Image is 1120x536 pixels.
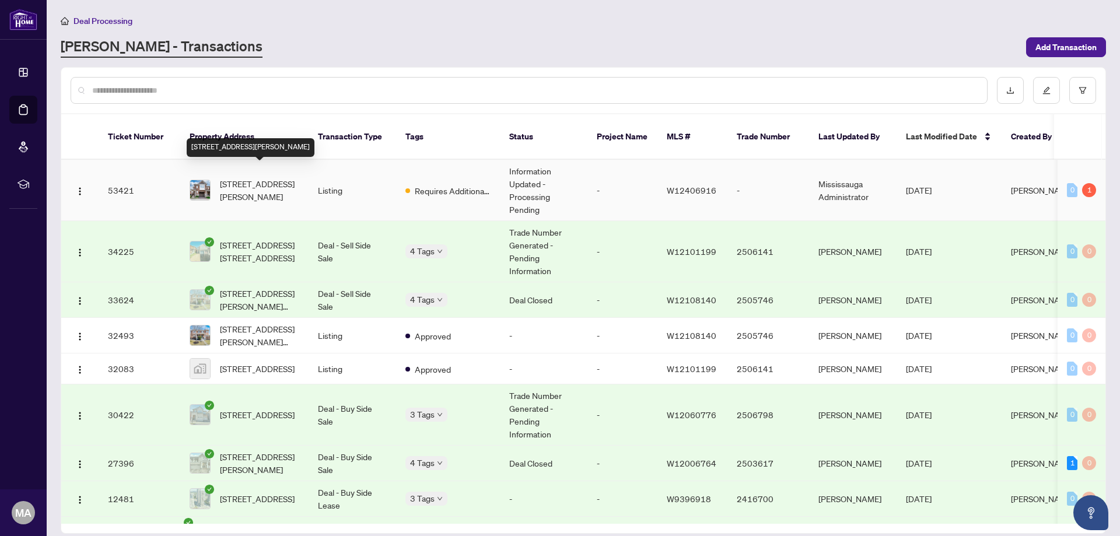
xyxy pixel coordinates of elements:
td: [PERSON_NAME] [809,353,897,384]
img: thumbnail-img [190,489,210,509]
div: 0 [1082,408,1096,422]
th: Status [500,114,587,160]
span: [PERSON_NAME] [1011,330,1074,341]
span: check-circle [205,485,214,494]
span: [DATE] [906,330,932,341]
span: [PERSON_NAME] [1011,363,1074,374]
span: [PERSON_NAME] [1011,458,1074,468]
span: [STREET_ADDRESS][PERSON_NAME] [220,177,299,203]
td: [PERSON_NAME] [809,481,897,517]
td: 2416700 [727,481,809,517]
img: Logo [75,296,85,306]
span: Approved [415,363,451,376]
span: [DATE] [906,363,932,374]
span: download [1006,86,1014,94]
td: Deal - Buy Side Lease [309,481,396,517]
td: Deal Closed [500,282,587,318]
img: Logo [75,495,85,505]
td: 12481 [99,481,180,517]
span: Deal Processing [73,16,132,26]
td: [PERSON_NAME] [809,221,897,282]
span: check-circle [184,518,193,527]
img: Logo [75,411,85,421]
span: [DATE] [906,458,932,468]
button: Logo [71,359,89,378]
span: check-circle [205,449,214,458]
td: Deal - Sell Side Sale [309,221,396,282]
td: Deal - Buy Side Sale [309,384,396,446]
td: Listing [309,160,396,221]
td: [PERSON_NAME] [809,384,897,446]
span: [STREET_ADDRESS][PERSON_NAME][PERSON_NAME] [220,323,299,348]
span: [STREET_ADDRESS] [STREET_ADDRESS] [220,239,299,264]
span: down [437,460,443,466]
img: thumbnail-img [190,405,210,425]
td: 32493 [99,318,180,353]
div: 0 [1067,328,1077,342]
div: 0 [1067,293,1077,307]
span: down [437,496,443,502]
span: [PERSON_NAME] [1011,493,1074,504]
span: [DATE] [906,185,932,195]
span: 4 Tags [410,456,435,470]
img: thumbnail-img [190,453,210,473]
td: - [587,481,657,517]
img: thumbnail-img [190,180,210,200]
div: 0 [1082,328,1096,342]
td: - [587,446,657,481]
div: 0 [1067,244,1077,258]
td: [PERSON_NAME] [809,282,897,318]
button: Logo [71,326,89,345]
img: thumbnail-img [190,359,210,379]
td: 2506141 [727,221,809,282]
span: MA [15,505,32,521]
span: [DATE] [906,409,932,420]
td: 2505746 [727,282,809,318]
button: Logo [71,489,89,508]
span: Add Transaction [1035,38,1097,57]
span: check-circle [205,237,214,247]
td: - [587,318,657,353]
span: Approved [415,330,451,342]
span: 4 Tags [410,244,435,258]
td: Trade Number Generated - Pending Information [500,384,587,446]
td: - [727,160,809,221]
span: [DATE] [906,246,932,257]
span: W12108140 [667,295,716,305]
div: 1 [1067,456,1077,470]
span: [STREET_ADDRESS] [220,492,295,505]
span: W12101199 [667,363,716,374]
span: down [437,248,443,254]
th: Tags [396,114,500,160]
td: [PERSON_NAME] [809,446,897,481]
img: thumbnail-img [190,325,210,345]
td: 53421 [99,160,180,221]
button: filter [1069,77,1096,104]
td: 2503617 [727,446,809,481]
td: - [500,353,587,384]
th: Last Updated By [809,114,897,160]
td: Information Updated - Processing Pending [500,160,587,221]
span: filter [1079,86,1087,94]
span: down [437,412,443,418]
th: Project Name [587,114,657,160]
a: [PERSON_NAME] - Transactions [61,37,262,58]
img: thumbnail-img [190,241,210,261]
div: 0 [1067,492,1077,506]
span: [STREET_ADDRESS] [220,362,295,375]
th: MLS # [657,114,727,160]
span: W12101199 [667,246,716,257]
td: - [500,318,587,353]
span: [PERSON_NAME] [1011,246,1074,257]
td: - [587,384,657,446]
div: [STREET_ADDRESS][PERSON_NAME] [187,138,314,157]
td: Mississauga Administrator [809,160,897,221]
td: Trade Number Generated - Pending Information [500,221,587,282]
button: Logo [71,290,89,309]
th: Last Modified Date [897,114,1002,160]
img: Logo [75,187,85,196]
button: download [997,77,1024,104]
span: down [437,297,443,303]
span: [STREET_ADDRESS][PERSON_NAME][PERSON_NAME] [220,287,299,313]
button: Logo [71,405,89,424]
